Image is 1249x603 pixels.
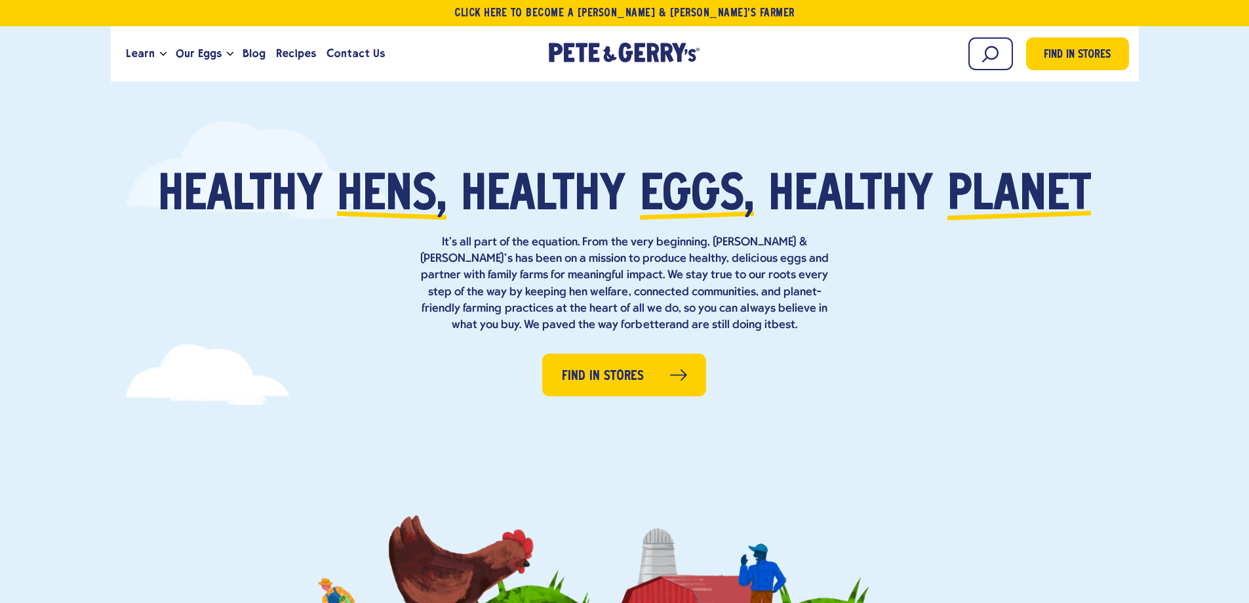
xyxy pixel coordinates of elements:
[772,319,795,331] strong: best
[947,172,1091,221] span: planet
[1026,37,1129,70] a: Find in Stores
[158,172,323,221] span: Healthy
[327,45,385,62] span: Contact Us
[271,36,321,72] a: Recipes
[176,45,222,62] span: Our Eggs
[121,36,160,72] a: Learn
[635,319,669,331] strong: better
[461,172,625,221] span: healthy
[768,172,933,221] span: healthy
[562,366,644,386] span: Find in Stores
[1044,47,1111,64] span: Find in Stores
[542,354,706,396] a: Find in Stores
[337,172,446,221] span: hens,
[321,36,390,72] a: Contact Us
[227,52,233,56] button: Open the dropdown menu for Our Eggs
[160,52,167,56] button: Open the dropdown menu for Learn
[968,37,1013,70] input: Search
[126,45,155,62] span: Learn
[170,36,227,72] a: Our Eggs
[415,234,835,333] p: It’s all part of the equation. From the very beginning, [PERSON_NAME] & [PERSON_NAME]’s has been ...
[640,172,754,221] span: eggs,
[276,45,316,62] span: Recipes
[243,45,266,62] span: Blog
[237,36,271,72] a: Blog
